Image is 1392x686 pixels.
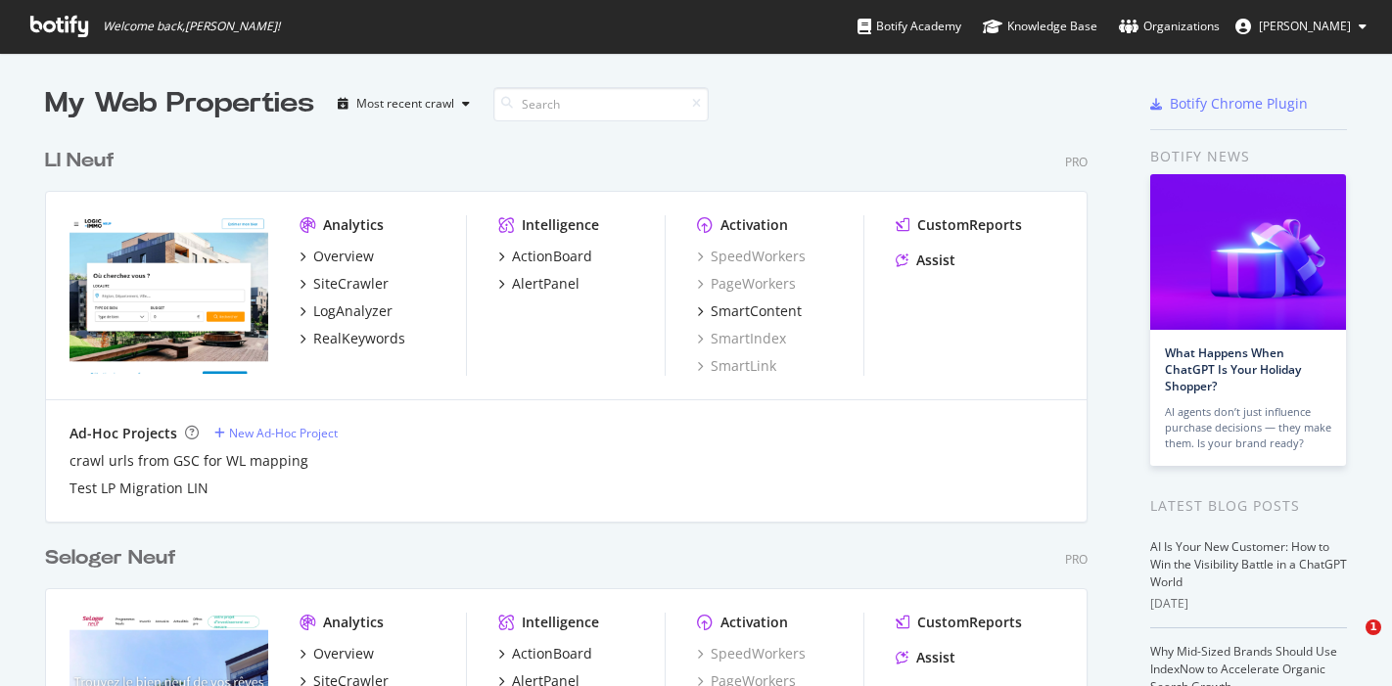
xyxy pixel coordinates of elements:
[1065,551,1088,568] div: Pro
[522,215,599,235] div: Intelligence
[896,613,1022,632] a: CustomReports
[323,215,384,235] div: Analytics
[300,247,374,266] a: Overview
[1165,344,1301,394] a: What Happens When ChatGPT Is Your Holiday Shopper?
[300,329,405,348] a: RealKeywords
[697,301,802,321] a: SmartContent
[720,215,788,235] div: Activation
[45,147,115,175] div: LI Neuf
[896,251,955,270] a: Assist
[896,215,1022,235] a: CustomReports
[697,274,796,294] a: PageWorkers
[1119,17,1220,36] div: Organizations
[1150,538,1347,590] a: AI Is Your New Customer: How to Win the Visibility Battle in a ChatGPT World
[313,274,389,294] div: SiteCrawler
[1150,94,1308,114] a: Botify Chrome Plugin
[313,329,405,348] div: RealKeywords
[356,98,454,110] div: Most recent crawl
[917,613,1022,632] div: CustomReports
[711,301,802,321] div: SmartContent
[1150,174,1346,330] img: What Happens When ChatGPT Is Your Holiday Shopper?
[512,644,592,663] div: ActionBoard
[1150,146,1347,167] div: Botify news
[1165,404,1331,451] div: AI agents don’t just influence purchase decisions — they make them. Is your brand ready?
[512,247,592,266] div: ActionBoard
[522,613,599,632] div: Intelligence
[916,251,955,270] div: Assist
[1220,11,1382,42] button: [PERSON_NAME]
[1259,18,1351,34] span: Jean-Baptiste Picot
[300,274,389,294] a: SiteCrawler
[1325,619,1372,666] iframe: Intercom live chat
[697,247,806,266] a: SpeedWorkers
[720,613,788,632] div: Activation
[858,17,961,36] div: Botify Academy
[916,648,955,667] div: Assist
[70,451,308,471] a: crawl urls from GSC for WL mapping
[917,215,1022,235] div: CustomReports
[1065,154,1088,170] div: Pro
[493,87,709,121] input: Search
[498,274,580,294] a: AlertPanel
[1170,94,1308,114] div: Botify Chrome Plugin
[313,644,374,663] div: Overview
[70,479,209,498] a: Test LP Migration LIN
[70,424,177,443] div: Ad-Hoc Projects
[70,215,268,374] img: neuf.logic-immo.com
[1366,619,1381,635] span: 1
[300,301,393,321] a: LogAnalyzer
[498,644,592,663] a: ActionBoard
[300,644,374,663] a: Overview
[697,329,786,348] a: SmartIndex
[330,88,478,119] button: Most recent crawl
[214,425,338,441] a: New Ad-Hoc Project
[512,274,580,294] div: AlertPanel
[103,19,280,34] span: Welcome back, [PERSON_NAME] !
[313,301,393,321] div: LogAnalyzer
[45,544,176,572] div: Seloger Neuf
[313,247,374,266] div: Overview
[896,648,955,667] a: Assist
[229,425,338,441] div: New Ad-Hoc Project
[983,17,1097,36] div: Knowledge Base
[498,247,592,266] a: ActionBoard
[45,544,184,572] a: Seloger Neuf
[1150,495,1347,517] div: Latest Blog Posts
[45,84,314,123] div: My Web Properties
[697,356,776,376] a: SmartLink
[697,644,806,663] a: SpeedWorkers
[323,613,384,632] div: Analytics
[45,147,122,175] a: LI Neuf
[1150,595,1347,613] div: [DATE]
